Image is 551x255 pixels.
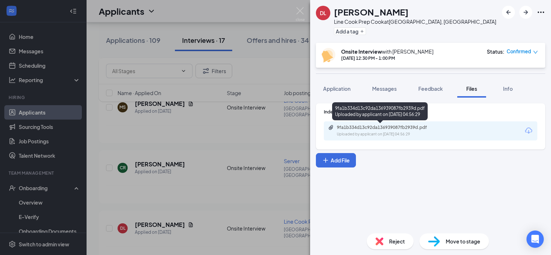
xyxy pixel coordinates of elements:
div: Indeed Resume [324,109,537,115]
span: Reject [389,237,405,245]
button: PlusAdd a tag [334,27,366,35]
h1: [PERSON_NAME] [334,6,409,18]
svg: Download [524,126,533,135]
button: Add FilePlus [316,153,356,167]
div: 9fa1b334d13c92da136939087fb2939d.pdf Uploaded by applicant on [DATE] 04:56:29 [332,102,428,120]
svg: ArrowLeftNew [504,8,513,17]
a: Paperclip9fa1b334d13c92da136939087fb2939d.pdfUploaded by applicant on [DATE] 04:56:29 [328,125,445,137]
span: down [533,50,538,55]
svg: Plus [322,157,329,164]
button: ArrowRight [519,6,532,19]
div: Open Intercom Messenger [526,231,544,248]
div: Line Cook Prep Cook at [GEOGRAPHIC_DATA], [GEOGRAPHIC_DATA] [334,18,496,25]
button: ArrowLeftNew [502,6,515,19]
span: Application [323,85,351,92]
div: with [PERSON_NAME] [341,48,433,55]
span: Feedback [418,85,443,92]
span: Messages [372,85,397,92]
span: Info [503,85,513,92]
div: 9fa1b334d13c92da136939087fb2939d.pdf [337,125,438,130]
span: Confirmed [507,48,531,55]
div: Status : [487,48,504,55]
div: [DATE] 12:30 PM - 1:00 PM [341,55,433,61]
b: Onsite Interview [341,48,382,55]
svg: Plus [360,29,364,33]
span: Files [466,85,477,92]
div: DL [320,9,326,17]
div: Uploaded by applicant on [DATE] 04:56:29 [337,131,445,137]
svg: Ellipses [537,8,545,17]
svg: ArrowRight [521,8,530,17]
span: Move to stage [446,237,480,245]
svg: Paperclip [328,125,334,130]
